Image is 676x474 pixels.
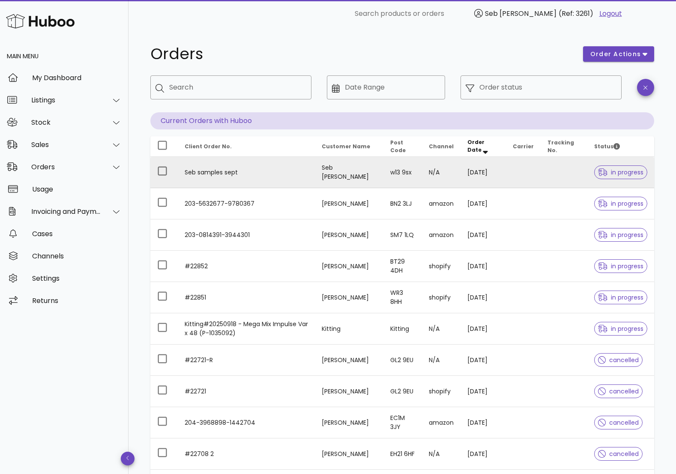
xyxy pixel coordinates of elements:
[461,136,506,157] th: Order Date: Sorted descending. Activate to remove sorting.
[315,157,383,188] td: Seb [PERSON_NAME]
[598,201,643,207] span: in progress
[598,294,643,300] span: in progress
[32,185,122,193] div: Usage
[322,143,370,150] span: Customer Name
[461,157,506,188] td: [DATE]
[315,282,383,313] td: [PERSON_NAME]
[598,326,643,332] span: in progress
[178,376,315,407] td: #22721
[315,251,383,282] td: [PERSON_NAME]
[422,438,461,469] td: N/A
[598,232,643,238] span: in progress
[598,357,639,363] span: cancelled
[383,345,422,376] td: GL2 9EU
[178,251,315,282] td: #22852
[422,136,461,157] th: Channel
[185,143,232,150] span: Client Order No.
[461,313,506,345] td: [DATE]
[32,230,122,238] div: Cases
[390,139,406,154] span: Post Code
[485,9,556,18] span: Seb [PERSON_NAME]
[461,251,506,282] td: [DATE]
[150,46,573,62] h1: Orders
[383,251,422,282] td: BT29 4DH
[315,136,383,157] th: Customer Name
[31,118,101,126] div: Stock
[315,313,383,345] td: Kitting
[422,251,461,282] td: shopify
[461,407,506,438] td: [DATE]
[178,157,315,188] td: Seb samples sept
[461,282,506,313] td: [DATE]
[6,12,75,30] img: Huboo Logo
[315,376,383,407] td: [PERSON_NAME]
[461,376,506,407] td: [DATE]
[594,143,620,150] span: Status
[31,141,101,149] div: Sales
[422,219,461,251] td: amazon
[383,313,422,345] td: Kitting
[178,438,315,469] td: #22708 2
[31,96,101,104] div: Listings
[315,188,383,219] td: [PERSON_NAME]
[383,219,422,251] td: SM7 1LQ
[178,219,315,251] td: 203-0814391-3944301
[383,136,422,157] th: Post Code
[461,438,506,469] td: [DATE]
[461,219,506,251] td: [DATE]
[590,50,641,59] span: order actions
[315,438,383,469] td: [PERSON_NAME]
[422,188,461,219] td: amazon
[315,407,383,438] td: [PERSON_NAME]
[587,136,654,157] th: Status
[422,345,461,376] td: N/A
[383,282,422,313] td: WR3 8HH
[178,282,315,313] td: #22851
[461,188,506,219] td: [DATE]
[31,207,101,216] div: Invoicing and Payments
[429,143,454,150] span: Channel
[422,157,461,188] td: N/A
[32,74,122,82] div: My Dashboard
[383,438,422,469] td: EH21 6HF
[178,345,315,376] td: #22721-R
[383,407,422,438] td: EC1M 3JY
[383,188,422,219] td: BN2 3LJ
[467,138,485,153] span: Order Date
[315,345,383,376] td: [PERSON_NAME]
[178,188,315,219] td: 203-5632677-9780367
[383,157,422,188] td: w13 9sx
[598,388,639,394] span: cancelled
[598,420,639,426] span: cancelled
[422,407,461,438] td: amazon
[506,136,541,157] th: Carrier
[315,219,383,251] td: [PERSON_NAME]
[598,263,643,269] span: in progress
[559,9,593,18] span: (Ref: 3261)
[598,169,643,175] span: in progress
[513,143,534,150] span: Carrier
[178,136,315,157] th: Client Order No.
[422,313,461,345] td: N/A
[31,163,101,171] div: Orders
[32,297,122,305] div: Returns
[599,9,622,19] a: Logout
[178,407,315,438] td: 204-3968898-1442704
[178,313,315,345] td: Kitting#20250918 - Mega Mix Impulse Var x 48 (P-1035092)
[422,376,461,407] td: shopify
[541,136,587,157] th: Tracking No.
[422,282,461,313] td: shopify
[461,345,506,376] td: [DATE]
[583,46,654,62] button: order actions
[32,274,122,282] div: Settings
[383,376,422,407] td: GL2 9EU
[32,252,122,260] div: Channels
[150,112,654,129] p: Current Orders with Huboo
[547,139,574,154] span: Tracking No.
[598,451,639,457] span: cancelled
